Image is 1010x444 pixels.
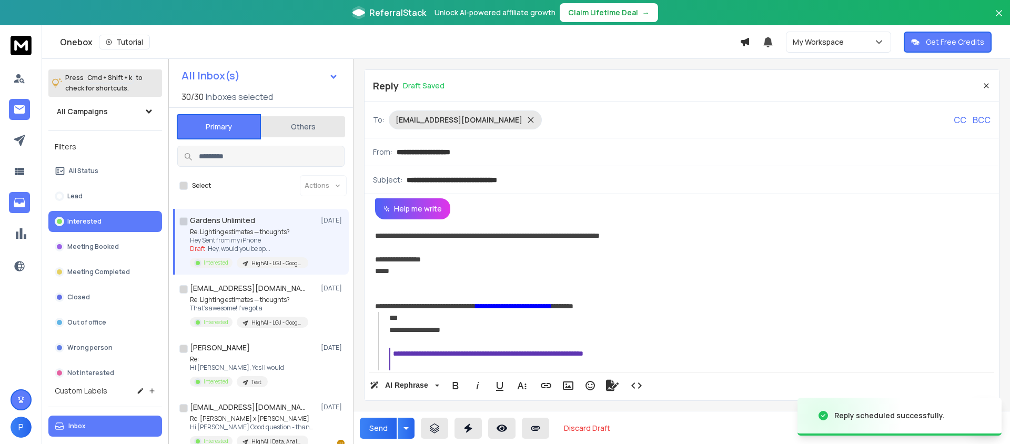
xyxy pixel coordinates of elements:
p: Not Interested [67,369,114,377]
button: Meeting Booked [48,236,162,257]
h1: All Inbox(s) [181,70,240,81]
p: Draft Saved [403,80,445,91]
span: Cmd + Shift + k [86,72,134,84]
p: Interested [204,259,228,267]
div: Reply scheduled successfully. [834,410,945,421]
button: Insert Image (⌘P) [558,375,578,396]
button: Discard Draft [555,418,619,439]
p: Out of office [67,318,106,327]
p: Get Free Credits [926,37,984,47]
button: Meeting Completed [48,261,162,282]
p: Meeting Completed [67,268,130,276]
p: Meeting Booked [67,243,119,251]
p: [DATE] [321,284,345,292]
p: Subject: [373,175,402,185]
p: Re: Lighting estimates — thoughts? [190,228,308,236]
p: Closed [67,293,90,301]
p: All Status [68,167,98,175]
p: Unlock AI-powered affiliate growth [435,7,555,18]
p: Interested [67,217,102,226]
span: ReferralStack [369,6,426,19]
button: Interested [48,211,162,232]
span: 30 / 30 [181,90,204,103]
p: Reply [373,78,399,93]
button: P [11,417,32,438]
span: → [642,7,650,18]
p: [DATE] [321,216,345,225]
button: Closed [48,287,162,308]
button: Insert Link (⌘K) [536,375,556,396]
button: Claim Lifetime Deal→ [560,3,658,22]
h1: [EMAIL_ADDRESS][DOMAIN_NAME] [190,402,306,412]
h1: Gardens Unlimited [190,215,255,226]
button: Bold (⌘B) [446,375,466,396]
button: Underline (⌘U) [490,375,510,396]
button: Tutorial [99,35,150,49]
button: AI Rephrase [368,375,441,396]
p: Interested [204,318,228,326]
p: To: [373,115,385,125]
p: Inbox [68,422,86,430]
h3: Filters [48,139,162,154]
h1: [PERSON_NAME] [190,342,250,353]
p: Re: Lighting estimates — thoughts? [190,296,308,304]
span: Draft: [190,244,207,253]
p: Test [251,378,261,386]
button: Out of office [48,312,162,333]
button: Lead [48,186,162,207]
h3: Inboxes selected [206,90,273,103]
p: [EMAIL_ADDRESS][DOMAIN_NAME] [396,115,522,125]
p: Hi [PERSON_NAME], Yes! I would [190,364,284,372]
p: My Workspace [793,37,848,47]
p: That’s awesome! I’ve got a [190,304,308,312]
button: Primary [177,114,261,139]
button: All Inbox(s) [173,65,347,86]
label: Select [192,181,211,190]
button: Emoticons [580,375,600,396]
p: HighAI - LGJ - GoogleMaps - 10/09 [251,319,302,327]
h1: All Campaigns [57,106,108,117]
p: Re: [190,355,284,364]
button: Help me write [375,198,450,219]
button: All Campaigns [48,101,162,122]
button: Signature [602,375,622,396]
button: Inbox [48,416,162,437]
p: [DATE] [321,403,345,411]
button: More Text [512,375,532,396]
p: BCC [973,114,991,126]
span: AI Rephrase [383,381,430,390]
p: [DATE] [321,344,345,352]
button: Italic (⌘I) [468,375,488,396]
p: Interested [204,378,228,386]
p: CC [954,114,966,126]
button: Wrong person [48,337,162,358]
button: Send [360,418,397,439]
button: Close banner [992,6,1006,32]
p: Wrong person [67,344,113,352]
p: HighAI - LGJ - GoogleMaps - 10/09 [251,259,302,267]
p: From: [373,147,392,157]
button: All Status [48,160,162,181]
h3: Custom Labels [55,386,107,396]
p: Re: [PERSON_NAME] x [PERSON_NAME] [190,415,316,423]
div: Onebox [60,35,740,49]
span: Hey, would you be op ... [208,244,270,253]
p: Hey Sent from my iPhone [190,236,308,245]
button: Others [261,115,345,138]
p: Lead [67,192,83,200]
button: Get Free Credits [904,32,992,53]
p: Hi [PERSON_NAME] Good question - thanks! We [190,423,316,431]
h1: [EMAIL_ADDRESS][DOMAIN_NAME] [190,283,306,294]
button: Code View [627,375,647,396]
button: Not Interested [48,362,162,384]
p: Press to check for shortcuts. [65,73,143,94]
